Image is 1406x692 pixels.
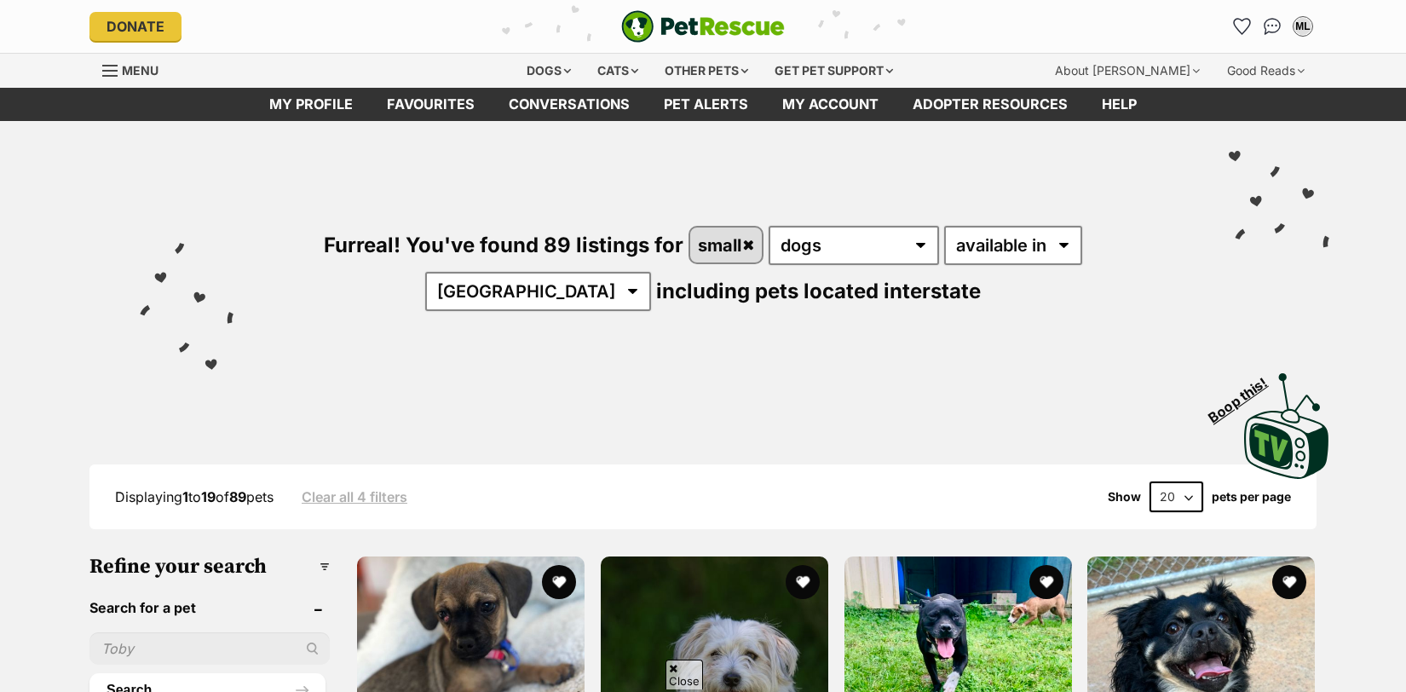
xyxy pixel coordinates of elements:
div: Good Reads [1215,54,1317,88]
a: Donate [89,12,182,41]
a: My account [765,88,896,121]
header: Search for a pet [89,600,330,615]
strong: 1 [182,488,188,505]
img: PetRescue TV logo [1244,373,1329,479]
a: PetRescue [621,10,785,43]
a: Menu [102,54,170,84]
div: Cats [585,54,650,88]
button: favourite [1272,565,1306,599]
span: Close [666,660,703,689]
a: Boop this! [1244,358,1329,482]
a: My profile [252,88,370,121]
ul: Account quick links [1228,13,1317,40]
span: Displaying to of pets [115,488,274,505]
img: chat-41dd97257d64d25036548639549fe6c8038ab92f7586957e7f3b1b290dea8141.svg [1264,18,1282,35]
a: Pet alerts [647,88,765,121]
strong: 19 [201,488,216,505]
label: pets per page [1212,490,1291,504]
span: Boop this! [1206,364,1284,425]
span: Furreal! You've found 89 listings for [324,233,683,257]
div: Dogs [515,54,583,88]
strong: 89 [229,488,246,505]
a: Favourites [370,88,492,121]
div: ML [1294,18,1311,35]
a: small [690,228,763,262]
input: Toby [89,632,330,665]
span: Menu [122,63,158,78]
span: Show [1108,490,1141,504]
button: favourite [1029,565,1063,599]
button: favourite [542,565,576,599]
a: Help [1085,88,1154,121]
a: Conversations [1259,13,1286,40]
h3: Refine your search [89,555,330,579]
button: favourite [786,565,820,599]
div: Other pets [653,54,760,88]
div: Get pet support [763,54,905,88]
img: logo-e224e6f780fb5917bec1dbf3a21bbac754714ae5b6737aabdf751b685950b380.svg [621,10,785,43]
a: conversations [492,88,647,121]
a: Adopter resources [896,88,1085,121]
button: My account [1289,13,1317,40]
a: Favourites [1228,13,1255,40]
div: About [PERSON_NAME] [1043,54,1212,88]
span: including pets located interstate [656,279,981,303]
a: Clear all 4 filters [302,489,407,505]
